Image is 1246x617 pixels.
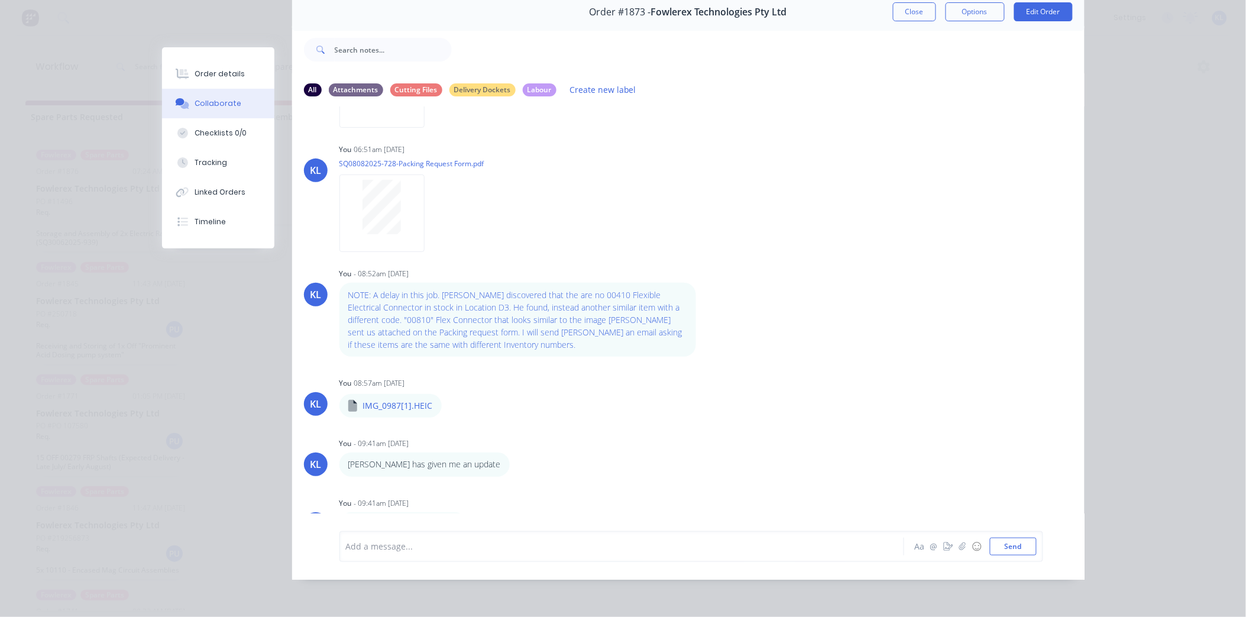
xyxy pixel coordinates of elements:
button: Edit Order [1014,2,1073,21]
button: Options [946,2,1005,21]
div: Checklists 0/0 [195,128,247,138]
div: Collaborate [195,98,241,109]
button: Checklists 0/0 [162,118,274,148]
div: Tracking [195,157,227,168]
a: NOTE: A delay in this job. [PERSON_NAME] discovered that the are no 00410 Flexible Electrical Con... [348,289,682,350]
div: - 09:41am [DATE] [354,438,409,449]
div: You [339,438,352,449]
div: KL [310,287,321,302]
div: You [339,144,352,155]
div: 08:57am [DATE] [354,378,405,389]
div: KL [310,397,321,411]
button: @ [927,540,941,554]
button: Order details [162,59,274,89]
div: Attachments [329,83,383,96]
div: KL [310,163,321,177]
div: Delivery Dockets [449,83,516,96]
button: Tracking [162,148,274,177]
button: Close [893,2,936,21]
button: Aa [913,540,927,554]
button: Linked Orders [162,177,274,207]
div: You [339,498,352,509]
p: SQ08082025-728-Packing Request Form.pdf [339,159,484,169]
button: Create new label [564,82,643,98]
span: Order #1873 - [590,7,651,18]
button: Timeline [162,207,274,237]
div: Order details [195,69,245,79]
input: Search notes... [335,38,452,62]
p: [PERSON_NAME] has given me an update [348,458,501,470]
button: Collaborate [162,89,274,118]
div: KL [310,457,321,471]
div: You [339,269,352,279]
button: ☺ [970,540,984,554]
div: Timeline [195,217,226,227]
div: - 09:41am [DATE] [354,498,409,509]
div: 06:51am [DATE] [354,144,405,155]
span: Fowlerex Technologies Pty Ltd [651,7,787,18]
div: Cutting Files [390,83,442,96]
div: Labour [523,83,556,96]
div: All [304,83,322,96]
div: You [339,378,352,389]
p: IMG_0987[1].HEIC [363,400,433,412]
button: Send [990,538,1037,555]
div: - 08:52am [DATE] [354,269,409,279]
div: Linked Orders [195,187,245,198]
